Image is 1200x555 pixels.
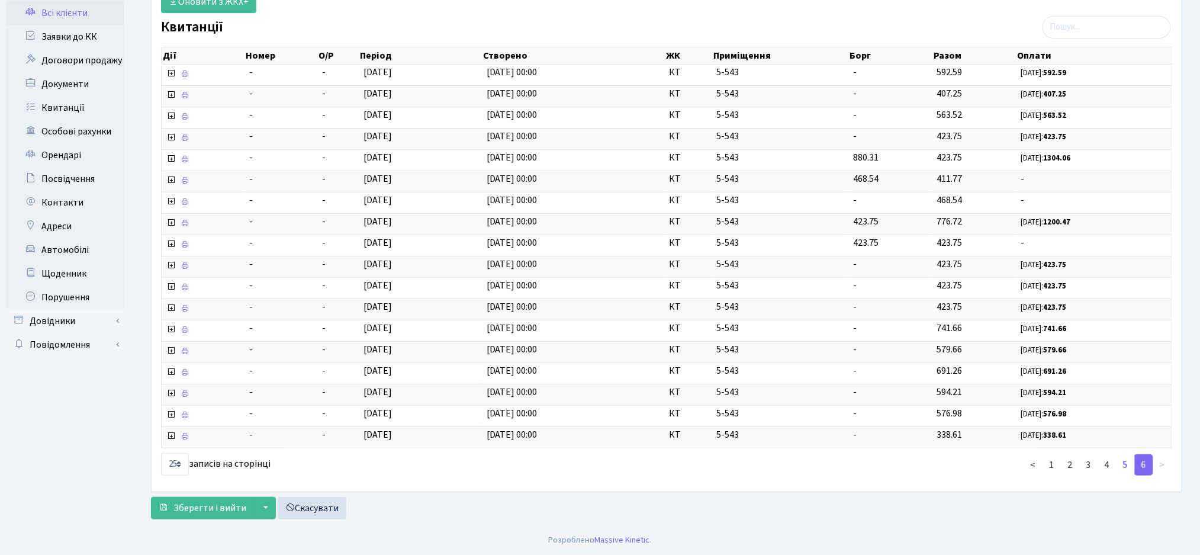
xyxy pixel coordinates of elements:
a: Всі клієнти [6,1,124,25]
span: - [322,428,326,441]
span: 5-543 [717,428,844,442]
a: 1 [1043,454,1061,476]
small: [DATE]: [1021,259,1067,270]
span: - [249,194,253,207]
a: Повідомлення [6,333,124,357]
span: 423.75 [937,279,963,292]
a: Документи [6,72,124,96]
span: - [1021,172,1167,186]
a: Договори продажу [6,49,124,72]
span: 468.54 [937,194,963,207]
b: 576.98 [1044,409,1067,419]
span: - [853,279,857,292]
span: КТ [670,130,707,143]
span: [DATE] 00:00 [487,66,538,79]
span: [DATE] [364,66,393,79]
th: Разом [932,47,1016,64]
span: 563.52 [937,108,963,121]
a: Квитанції [6,96,124,120]
th: Приміщення [712,47,849,64]
a: 2 [1061,454,1080,476]
span: - [853,258,857,271]
span: КТ [670,108,707,122]
span: [DATE] 00:00 [487,215,538,228]
span: 5-543 [717,343,844,357]
span: 5-543 [717,364,844,378]
span: 691.26 [937,364,963,377]
span: КТ [670,194,707,207]
span: КТ [670,343,707,357]
span: КТ [670,172,707,186]
span: [DATE] 00:00 [487,322,538,335]
span: [DATE] [364,215,393,228]
small: [DATE]: [1021,110,1067,121]
span: 5-543 [717,215,844,229]
a: Щоденник [6,262,124,285]
span: КТ [670,300,707,314]
span: 338.61 [937,428,963,441]
span: - [249,66,253,79]
a: Посвідчення [6,167,124,191]
span: - [249,364,253,377]
span: 5-543 [717,322,844,335]
b: 1304.06 [1044,153,1071,163]
select: записів на сторінці [161,453,189,476]
span: 423.75 [937,258,963,271]
b: 594.21 [1044,387,1067,398]
span: [DATE] [364,300,393,313]
span: 423.75 [937,151,963,164]
small: [DATE]: [1021,68,1067,78]
span: [DATE] 00:00 [487,130,538,143]
span: 5-543 [717,258,844,271]
span: [DATE] [364,172,393,185]
a: Скасувати [278,497,346,519]
span: - [322,364,326,377]
span: КТ [670,258,707,271]
a: Заявки до КК [6,25,124,49]
span: 594.21 [937,386,963,399]
small: [DATE]: [1021,302,1067,313]
label: Квитанції [161,19,223,36]
span: [DATE] [364,258,393,271]
span: [DATE] [364,194,393,207]
th: Створено [482,47,665,64]
span: 5-543 [717,300,844,314]
span: - [853,87,857,100]
a: Massive Kinetic [595,534,650,546]
span: 5-543 [717,87,844,101]
span: [DATE] [364,151,393,164]
span: 5-543 [717,194,844,207]
span: - [1021,194,1167,207]
span: [DATE] 00:00 [487,87,538,100]
span: 407.25 [937,87,963,100]
input: Пошук... [1043,16,1171,39]
span: - [853,428,857,441]
span: - [322,407,326,420]
span: 423.75 [853,236,879,249]
small: [DATE]: [1021,366,1067,377]
span: КТ [670,87,707,101]
span: 592.59 [937,66,963,79]
span: [DATE] [364,407,393,420]
span: - [249,215,253,228]
span: - [853,300,857,313]
span: - [322,151,326,164]
span: 741.66 [937,322,963,335]
span: КТ [670,215,707,229]
span: [DATE] 00:00 [487,258,538,271]
small: [DATE]: [1021,281,1067,291]
span: КТ [670,386,707,399]
b: 423.75 [1044,281,1067,291]
span: 5-543 [717,386,844,399]
b: 579.66 [1044,345,1067,355]
b: 691.26 [1044,366,1067,377]
span: - [322,130,326,143]
b: 423.75 [1044,302,1067,313]
span: [DATE] 00:00 [487,407,538,420]
span: [DATE] [364,236,393,249]
span: [DATE] 00:00 [487,300,538,313]
span: 5-543 [717,279,844,293]
span: [DATE] [364,322,393,335]
small: [DATE]: [1021,153,1071,163]
span: [DATE] [364,364,393,377]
